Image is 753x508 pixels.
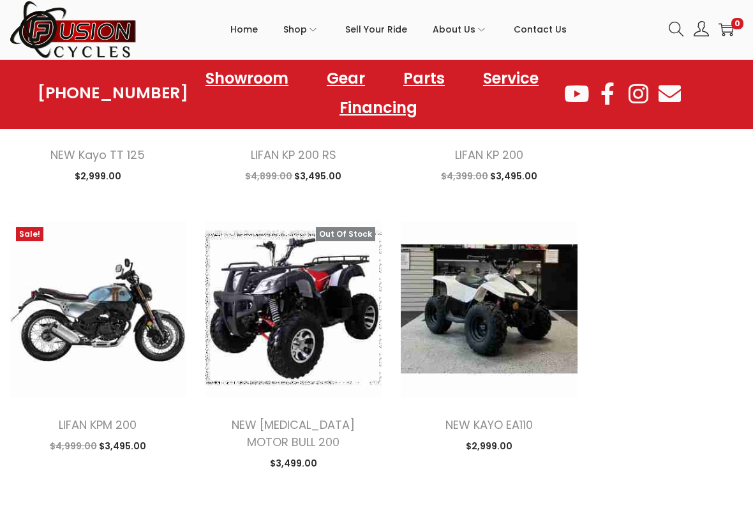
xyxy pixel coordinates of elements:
[245,170,251,183] span: $
[188,64,562,123] nav: Menu
[466,440,472,452] span: $
[719,22,734,37] a: 0
[466,440,512,452] span: 2,999.00
[345,13,407,45] span: Sell Your Ride
[294,170,341,183] span: 3,495.00
[441,170,488,183] span: 4,399.00
[193,64,301,93] a: Showroom
[455,147,523,163] a: LIFAN KP 200
[490,170,496,183] span: $
[50,440,56,452] span: $
[514,13,567,45] span: Contact Us
[232,417,355,450] a: NEW [MEDICAL_DATA] MOTOR BULL 200
[230,1,258,58] a: Home
[391,64,458,93] a: Parts
[514,1,567,58] a: Contact Us
[441,170,447,183] span: $
[345,1,407,58] a: Sell Your Ride
[294,170,300,183] span: $
[251,147,336,163] a: LIFAN KP 200 RS
[283,13,307,45] span: Shop
[433,13,475,45] span: About Us
[50,440,97,452] span: 4,999.00
[270,457,276,470] span: $
[50,147,145,163] a: NEW Kayo TT 125
[230,13,258,45] span: Home
[314,64,378,93] a: Gear
[99,440,105,452] span: $
[401,221,578,398] img: Product image
[137,1,659,58] nav: Primary navigation
[470,64,551,93] a: Service
[59,417,137,433] a: LIFAN KPM 200
[270,457,317,470] span: 3,499.00
[75,170,80,183] span: $
[99,440,146,452] span: 3,495.00
[433,1,488,58] a: About Us
[283,1,320,58] a: Shop
[38,84,188,102] a: [PHONE_NUMBER]
[75,170,121,183] span: 2,999.00
[327,93,430,123] a: Financing
[490,170,537,183] span: 3,495.00
[445,417,533,433] a: NEW KAYO EA110
[245,170,292,183] span: 4,899.00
